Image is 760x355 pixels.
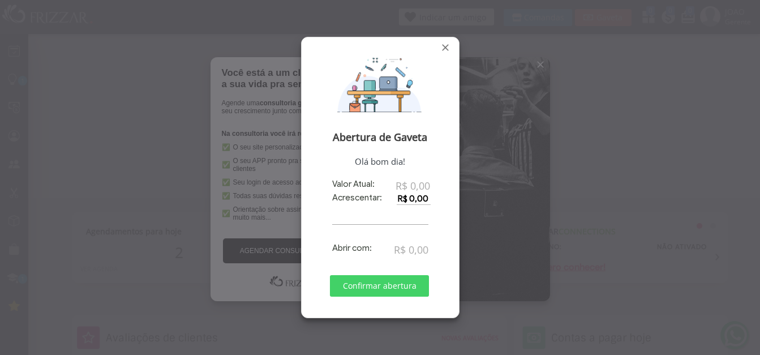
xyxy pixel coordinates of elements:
[396,179,430,193] span: R$ 0,00
[440,42,451,53] a: Fechar
[310,56,451,113] img: Abrir Gaveta
[397,193,431,205] input: 0.0
[310,156,451,167] span: Olá bom dia!
[338,277,421,294] span: Confirmar abertura
[332,179,375,189] label: Valor Atual:
[332,243,372,253] label: Abrir com:
[310,130,451,144] span: Abertura de Gaveta
[394,243,428,256] span: R$ 0,00
[330,275,429,297] button: Confirmar abertura
[332,193,382,203] label: Acrescentar:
